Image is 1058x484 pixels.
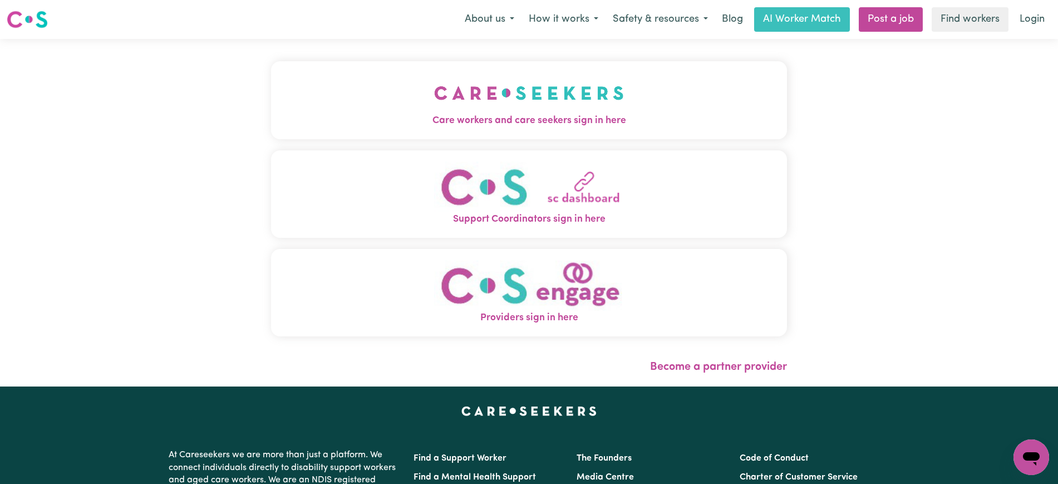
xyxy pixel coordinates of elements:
a: The Founders [577,454,632,463]
a: Login [1013,7,1051,32]
a: Find workers [932,7,1008,32]
span: Care workers and care seekers sign in here [271,114,787,128]
button: Safety & resources [606,8,715,31]
a: Become a partner provider [650,361,787,373]
a: Charter of Customer Service [740,473,858,482]
a: Blog [715,7,750,32]
button: Support Coordinators sign in here [271,150,787,238]
iframe: Button to launch messaging window [1013,439,1049,475]
span: Support Coordinators sign in here [271,212,787,227]
a: AI Worker Match [754,7,850,32]
button: Care workers and care seekers sign in here [271,61,787,139]
a: Code of Conduct [740,454,809,463]
a: Careseekers home page [461,407,597,415]
a: Media Centre [577,473,634,482]
button: About us [457,8,521,31]
img: Careseekers logo [7,9,48,30]
a: Find a Support Worker [414,454,506,463]
span: Providers sign in here [271,311,787,325]
a: Post a job [859,7,923,32]
button: Providers sign in here [271,249,787,336]
a: Careseekers logo [7,7,48,32]
button: How it works [521,8,606,31]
